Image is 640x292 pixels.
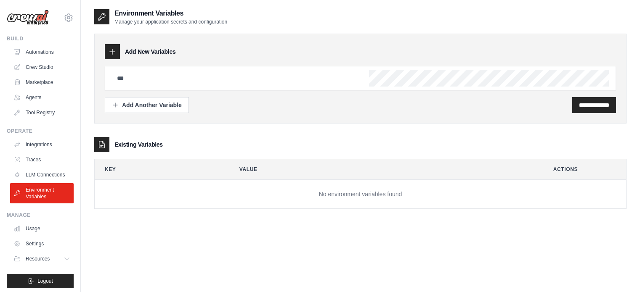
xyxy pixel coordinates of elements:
[114,140,163,149] h3: Existing Variables
[543,159,626,179] th: Actions
[37,278,53,284] span: Logout
[229,159,536,179] th: Value
[10,237,74,250] a: Settings
[10,168,74,182] a: LLM Connections
[10,222,74,235] a: Usage
[7,212,74,218] div: Manage
[114,8,227,18] h2: Environment Variables
[10,106,74,119] a: Tool Registry
[7,10,49,26] img: Logo
[95,159,223,179] th: Key
[7,274,74,288] button: Logout
[10,153,74,166] a: Traces
[26,255,50,262] span: Resources
[10,252,74,266] button: Resources
[7,128,74,134] div: Operate
[10,61,74,74] a: Crew Studio
[10,138,74,151] a: Integrations
[10,183,74,203] a: Environment Variables
[7,35,74,42] div: Build
[10,91,74,104] a: Agents
[125,47,176,56] h3: Add New Variables
[10,76,74,89] a: Marketplace
[95,180,626,209] td: No environment variables found
[112,101,182,109] div: Add Another Variable
[114,18,227,25] p: Manage your application secrets and configuration
[105,97,189,113] button: Add Another Variable
[10,45,74,59] a: Automations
